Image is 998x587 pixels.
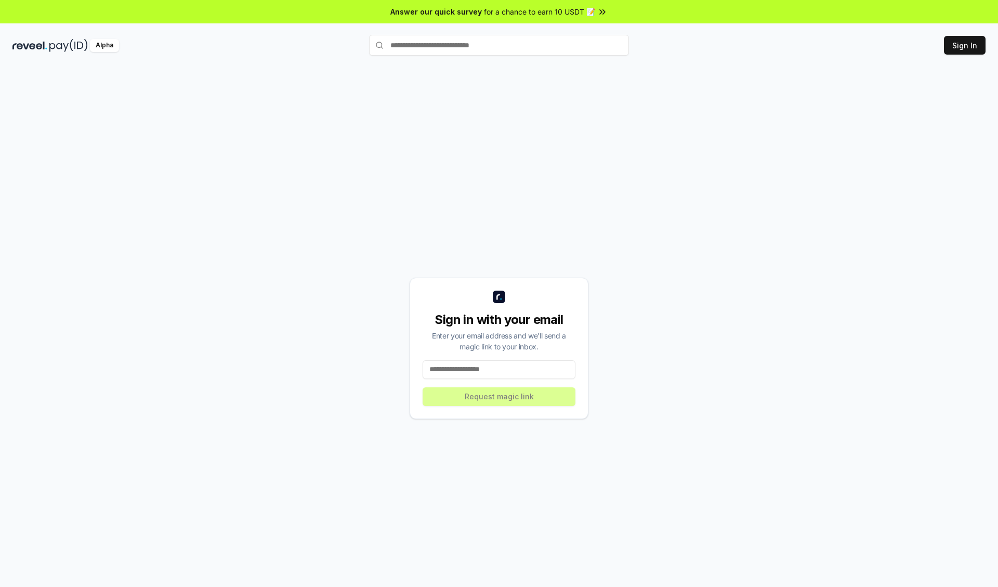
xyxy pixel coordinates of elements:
span: for a chance to earn 10 USDT 📝 [484,6,595,17]
img: pay_id [49,39,88,52]
img: reveel_dark [12,39,47,52]
span: Answer our quick survey [390,6,482,17]
div: Enter your email address and we’ll send a magic link to your inbox. [423,330,575,352]
img: logo_small [493,291,505,303]
button: Sign In [944,36,986,55]
div: Sign in with your email [423,311,575,328]
div: Alpha [90,39,119,52]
